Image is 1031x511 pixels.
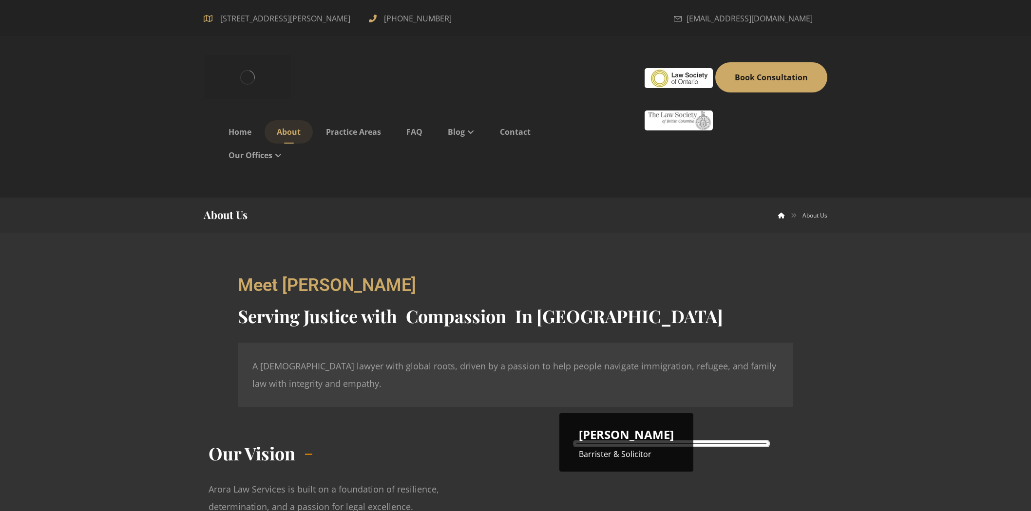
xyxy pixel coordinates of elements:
img: # [645,68,713,88]
img: # [645,110,713,130]
span: About [277,127,301,137]
b: [PERSON_NAME] [579,426,674,442]
span: Serving Justice with [238,304,397,328]
a: Arora Law Services [778,211,785,219]
span: [STREET_ADDRESS][PERSON_NAME] [216,11,354,26]
span: Book Consultation [735,72,808,83]
a: Our Offices [216,144,294,167]
a: Home [216,120,264,144]
a: FAQ [394,120,435,144]
img: Arora Law Services [204,55,291,99]
span: FAQ [406,127,422,137]
span: Blog [448,127,465,137]
h2: Our Vision [209,441,295,465]
span: Our Offices [229,150,272,161]
div: Barrister & Solicitor [559,413,693,472]
span: In [GEOGRAPHIC_DATA] [515,304,723,328]
a: Blog [436,120,487,144]
span: [PHONE_NUMBER] [382,11,454,26]
h1: About Us [204,207,248,222]
span: _ [305,454,312,455]
a: Advocate (IN) | Barrister (CA) | Solicitor | Notary Public [204,55,291,99]
span: Practice Areas [326,127,381,137]
b: Compassion [406,304,506,328]
a: Contact [488,120,543,144]
span: Home [229,127,251,137]
span: [EMAIL_ADDRESS][DOMAIN_NAME] [687,11,813,26]
span: Contact [500,127,531,137]
a: [PHONE_NUMBER] [369,12,454,23]
a: Practice Areas [314,120,393,144]
a: About [265,120,313,144]
h2: Meet [PERSON_NAME] [238,276,793,294]
a: Book Consultation [715,62,827,92]
p: A [DEMOGRAPHIC_DATA] lawyer with global roots, driven by a passion to help people navigate immigr... [252,357,779,392]
a: [STREET_ADDRESS][PERSON_NAME] [204,12,354,23]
